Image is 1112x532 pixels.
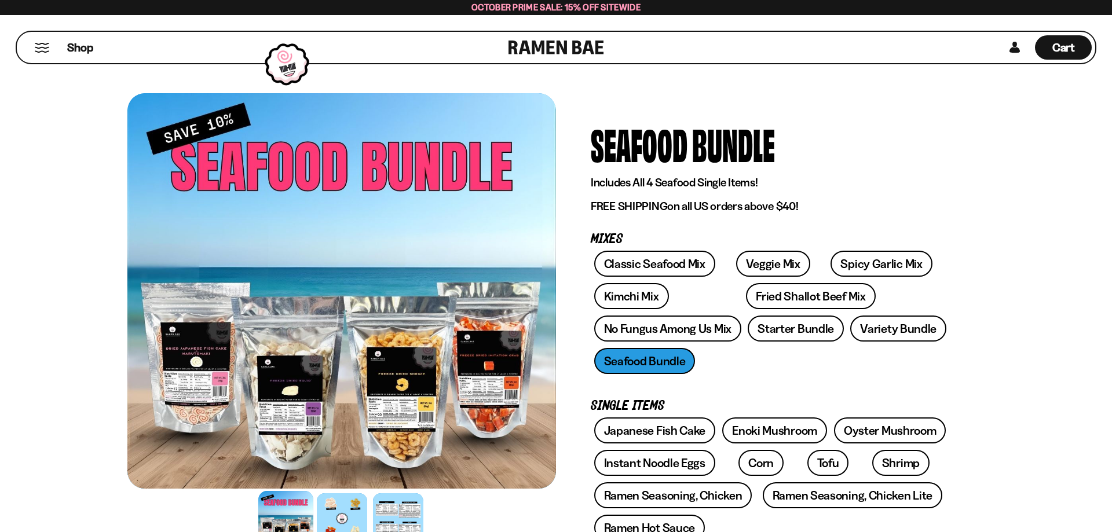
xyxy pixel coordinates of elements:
strong: FREE SHIPPING [591,199,667,213]
a: Corn [738,450,784,476]
a: No Fungus Among Us Mix [594,315,741,342]
a: Instant Noodle Eggs [594,450,715,476]
div: Cart [1035,32,1092,63]
a: Fried Shallot Beef Mix [746,283,875,309]
a: Starter Bundle [748,315,844,342]
span: Shop [67,40,93,56]
div: Seafood [591,122,687,166]
a: Ramen Seasoning, Chicken [594,482,752,508]
div: Bundle [692,122,775,166]
a: Oyster Mushroom [834,417,946,443]
p: on all US orders above $40! [591,199,950,214]
a: Enoki Mushroom [722,417,827,443]
a: Veggie Mix [736,251,810,277]
a: Shop [67,35,93,60]
a: Tofu [807,450,849,476]
span: Cart [1052,41,1075,54]
span: October Prime Sale: 15% off Sitewide [471,2,641,13]
p: Mixes [591,234,950,245]
a: Shrimp [872,450,930,476]
a: Spicy Garlic Mix [831,251,932,277]
a: Ramen Seasoning, Chicken Lite [763,482,942,508]
a: Variety Bundle [850,315,946,342]
a: Japanese Fish Cake [594,417,716,443]
a: Kimchi Mix [594,283,669,309]
p: Includes All 4 Seafood Single Items! [591,175,950,190]
p: Single Items [591,401,950,412]
button: Mobile Menu Trigger [34,43,50,53]
a: Classic Seafood Mix [594,251,715,277]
